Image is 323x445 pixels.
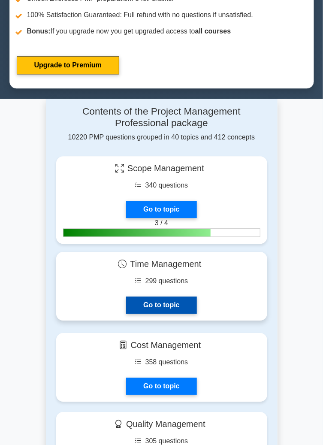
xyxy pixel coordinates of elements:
[126,201,196,218] a: Go to topic
[56,106,267,142] div: 10220 PMP questions grouped in 40 topics and 412 concepts
[126,297,196,314] a: Go to topic
[56,106,267,129] h4: Contents of the Project Management Professional package
[126,378,196,395] a: Go to topic
[17,56,119,74] a: Upgrade to Premium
